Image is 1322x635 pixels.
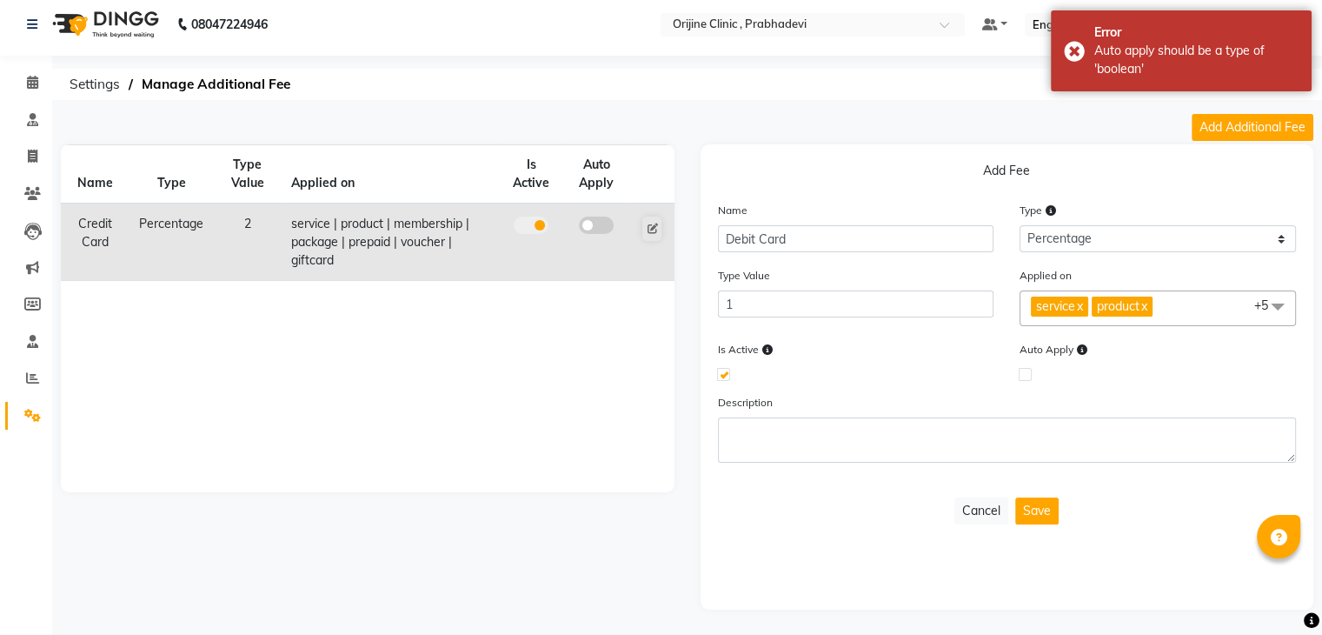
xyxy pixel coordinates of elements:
[1015,498,1059,525] button: Save
[1192,114,1313,141] button: Add Additional Fee
[1075,298,1083,314] a: x
[281,145,500,204] th: Applied on
[61,69,129,100] span: Settings
[129,145,214,204] th: Type
[500,145,562,204] th: Is Active
[1097,298,1139,314] span: product
[1254,297,1281,313] span: +5
[718,162,1297,187] p: Add Fee
[1020,203,1056,218] label: Type
[718,268,770,284] label: Type Value
[61,145,129,204] th: Name
[562,145,630,204] th: Auto Apply
[214,145,281,204] th: Type Value
[1020,268,1072,284] label: Applied on
[1020,342,1087,358] label: Auto Apply
[1139,298,1147,314] a: x
[1094,23,1299,42] div: Error
[718,395,773,411] label: Description
[129,204,214,281] td: Percentage
[1036,298,1075,314] span: service
[954,498,1008,525] button: Cancel
[281,204,500,281] td: service | product | membership | package | prepaid | voucher | giftcard
[61,204,129,281] td: Credit Card
[214,204,281,281] td: 2
[1094,42,1299,78] div: Auto apply should be a type of 'boolean'
[133,69,299,100] span: Manage Additional Fee
[718,203,747,218] label: Name
[718,342,773,358] label: Is Active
